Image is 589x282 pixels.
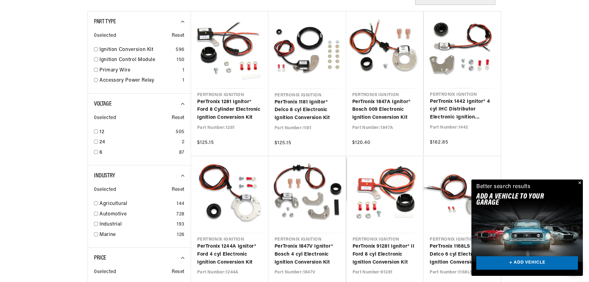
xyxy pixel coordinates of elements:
[99,211,174,218] a: Automotive
[176,46,185,54] div: 596
[99,231,174,239] a: Marine
[99,128,173,136] a: 12
[575,180,583,187] button: Close
[179,149,185,157] div: 87
[94,114,116,122] span: 0 selected
[94,186,116,194] span: 0 selected
[99,67,180,75] a: Primary Wire
[177,221,185,229] div: 193
[172,268,185,276] span: Reset
[94,19,116,25] span: Part Type
[177,56,185,64] div: 150
[94,101,111,107] span: Voltage
[275,99,340,122] a: PerTronix 1181 Ignitor® Delco 8 cyl Electronic Ignition Conversion Kit
[476,183,531,191] div: Better search results
[99,46,173,54] a: Ignition Conversion Kit
[353,243,418,266] a: PerTronix 91281 Ignitor® II Ford 8 cyl Electronic Ignition Conversion Kit
[172,186,185,194] span: Reset
[99,200,174,208] a: Agricultural
[176,128,185,136] div: 505
[94,173,115,179] span: Industry
[197,243,262,266] a: PerTronix 1244A Ignitor® Ford 4 cyl Electronic Ignition Conversion Kit
[197,98,262,122] a: PerTronix 1281 Ignitor® Ford 8 Cylinder Electronic Ignition Conversion Kit
[177,231,185,239] div: 126
[352,98,417,122] a: PerTronix 1847A Ignitor® Bosch 009 Electronic Ignition Conversion Kit
[430,243,495,266] a: PerTronix 1168LS Ignitor® Delco 6 cyl Electronic Ignition Conversion Kit
[182,138,185,146] div: 2
[182,77,185,85] div: 1
[94,268,116,276] span: 0 selected
[176,211,185,218] div: 728
[99,77,180,85] a: Accessory Power Relay
[99,149,177,157] a: 6
[94,32,116,40] span: 0 selected
[275,243,340,266] a: PerTronix 1847V Ignitor® Bosch 4 cyl Electronic Ignition Conversion Kit
[172,32,185,40] span: Reset
[99,221,174,229] a: Industrial
[172,114,185,122] span: Reset
[94,255,106,261] span: Price
[177,200,185,208] div: 144
[99,56,174,64] a: Ignition Control Module
[476,194,563,206] h2: Add A VEHICLE to your garage
[476,256,578,270] a: + ADD VEHICLE
[182,67,185,75] div: 1
[99,138,179,146] a: 24
[430,98,495,122] a: PerTronix 1442 Ignitor® 4 cyl IHC Distributor Electronic Ignition Conversion Kit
